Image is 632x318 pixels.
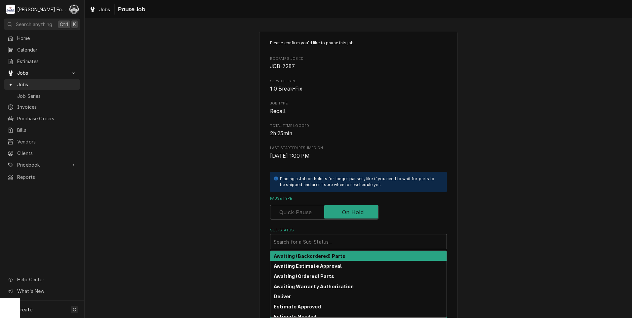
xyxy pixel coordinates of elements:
div: Placing a Job on hold is for longer pauses, like if you need to wait for parts to be shipped and ... [280,176,440,188]
span: Ctrl [60,21,68,28]
strong: Awaiting Warranty Authorization [274,284,354,289]
span: Roopairs Job ID [270,56,447,61]
span: Calendar [17,46,77,53]
div: Chris Murphy (103)'s Avatar [69,5,79,14]
p: Please confirm you'd like to pause this job. [270,40,447,46]
strong: Awaiting Estimate Approval [274,263,341,269]
div: Total Time Logged [270,123,447,138]
span: 1.0 Break-Fix [270,86,303,92]
span: C [73,306,76,313]
a: Go to Help Center [4,274,80,285]
span: Pause Job [116,5,145,14]
span: Jobs [99,6,110,13]
span: Total Time Logged [270,123,447,129]
span: Clients [17,150,77,157]
div: Last Started/Resumed On [270,145,447,160]
span: Create [17,307,32,312]
span: Home [17,35,77,42]
a: Reports [4,172,80,182]
span: Service Type [270,85,447,93]
strong: Awaiting (Backordered) Parts [274,253,345,259]
span: Last Started/Resumed On [270,145,447,151]
div: [PERSON_NAME] Food Equipment Service [17,6,66,13]
div: Service Type [270,79,447,93]
span: Total Time Logged [270,130,447,138]
div: Roopairs Job ID [270,56,447,70]
a: Bills [4,125,80,136]
span: Invoices [17,103,77,110]
span: Service Type [270,79,447,84]
a: Estimates [4,56,80,67]
a: Jobs [87,4,113,15]
strong: Estimate Approved [274,304,321,309]
span: Estimates [17,58,77,65]
strong: Awaiting (Ordered) Parts [274,273,334,279]
div: C( [69,5,79,14]
a: Job Series [4,91,80,101]
span: Reports [17,174,77,180]
span: JOB-7287 [270,63,295,69]
span: 2h 25min [270,130,292,137]
span: Job Series [17,93,77,99]
span: Jobs [17,69,67,76]
a: Go to What's New [4,286,80,297]
span: Vendors [17,138,77,145]
a: Vendors [4,136,80,147]
a: Invoices [4,101,80,112]
span: Recall [270,108,286,114]
span: Help Center [17,276,76,283]
label: Sub-Status [270,228,447,233]
a: Go to Pricebook [4,159,80,170]
span: [DATE] 1:00 PM [270,153,310,159]
span: Last Started/Resumed On [270,152,447,160]
button: Search anythingCtrlK [4,19,80,30]
span: Job Type [270,107,447,115]
div: Job Pause Form [270,40,447,296]
div: Pause Type [270,196,447,219]
span: Jobs [17,81,77,88]
a: Home [4,33,80,44]
a: Jobs [4,79,80,90]
span: Roopairs Job ID [270,62,447,70]
span: K [73,21,76,28]
a: Calendar [4,44,80,55]
div: Job Type [270,101,447,115]
span: What's New [17,288,76,295]
div: Marshall Food Equipment Service's Avatar [6,5,15,14]
div: Sub-Status [270,228,447,249]
span: Pricebook [17,161,67,168]
a: Go to Jobs [4,67,80,78]
span: Job Type [270,101,447,106]
span: Bills [17,127,77,134]
strong: Deliver [274,294,291,299]
span: Purchase Orders [17,115,77,122]
a: Clients [4,148,80,159]
span: Search anything [16,21,52,28]
div: M [6,5,15,14]
label: Pause Type [270,196,447,201]
a: Purchase Orders [4,113,80,124]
